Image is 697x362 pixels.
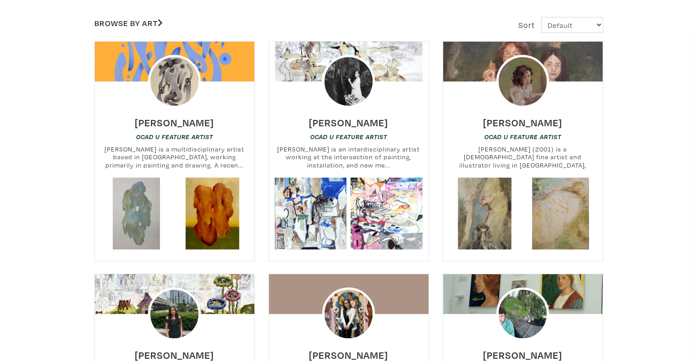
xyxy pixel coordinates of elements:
[135,116,214,129] h6: [PERSON_NAME]
[95,145,254,169] small: [PERSON_NAME] is a multidisciplinary artist based in [GEOGRAPHIC_DATA], working primarily in pain...
[310,133,387,140] em: OCAD U Feature Artist
[496,287,549,340] img: phpThumb.php
[309,346,388,357] a: [PERSON_NAME]
[483,114,562,124] a: [PERSON_NAME]
[309,349,388,361] h6: [PERSON_NAME]
[309,114,388,124] a: [PERSON_NAME]
[483,116,562,129] h6: [PERSON_NAME]
[518,20,535,30] span: Sort
[322,55,375,108] img: phpThumb.php
[483,346,562,357] a: [PERSON_NAME]
[309,116,388,129] h6: [PERSON_NAME]
[148,55,201,108] img: phpThumb.php
[136,132,213,141] a: OCAD U Feature Artist
[148,287,201,340] img: phpThumb.php
[496,55,549,108] img: phpThumb.php
[443,145,603,169] small: [PERSON_NAME] (2001) is a [DEMOGRAPHIC_DATA] fine artist and illustrator living in [GEOGRAPHIC_DA...
[322,287,375,340] img: phpThumb.php
[269,145,428,169] small: [PERSON_NAME] is an interdisciplinary artist working at the intersection of painting, installatio...
[484,133,561,140] em: OCAD U Feature Artist
[136,133,213,140] em: OCAD U Feature Artist
[135,114,214,124] a: [PERSON_NAME]
[94,18,163,28] a: Browse by Art
[483,349,562,361] h6: [PERSON_NAME]
[310,132,387,141] a: OCAD U Feature Artist
[484,132,561,141] a: OCAD U Feature Artist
